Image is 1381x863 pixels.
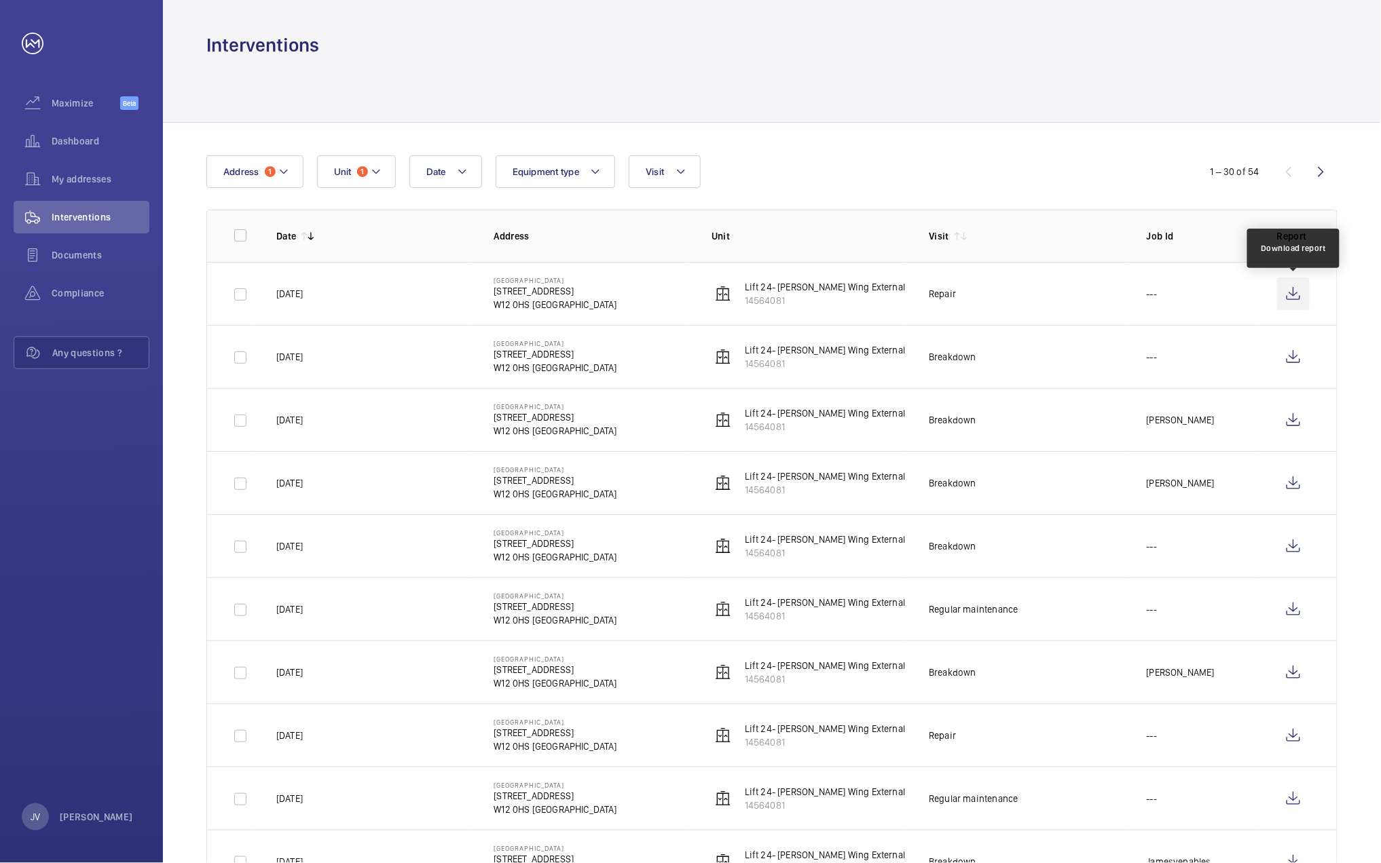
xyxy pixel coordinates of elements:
div: 1 – 30 of 54 [1211,165,1259,178]
p: Lift 24- [PERSON_NAME] Wing External Glass Building 201 [745,596,985,609]
span: Unit [334,166,352,177]
div: Repair [929,729,956,742]
p: --- [1147,350,1158,364]
div: Download report [1261,242,1326,254]
p: JV [31,810,40,824]
span: Dashboard [52,134,149,148]
p: 14564081 [745,609,985,623]
div: Repair [929,287,956,301]
p: W12 0HS [GEOGRAPHIC_DATA] [494,740,617,753]
p: --- [1147,602,1158,616]
button: Equipment type [496,155,616,188]
span: Compliance [52,286,149,300]
p: Lift 24- [PERSON_NAME] Wing External Glass Building 201 [745,406,985,420]
img: elevator.svg [715,601,731,617]
p: [GEOGRAPHIC_DATA] [494,529,617,537]
p: [DATE] [276,729,303,742]
p: [GEOGRAPHIC_DATA] [494,465,617,474]
p: 14564081 [745,483,985,497]
p: [GEOGRAPHIC_DATA] [494,276,617,284]
p: [DATE] [276,476,303,490]
p: [STREET_ADDRESS] [494,789,617,803]
p: [DATE] [276,792,303,805]
span: Date [426,166,446,177]
p: [GEOGRAPHIC_DATA] [494,402,617,410]
p: Lift 24- [PERSON_NAME] Wing External Glass Building 201 [745,280,985,294]
p: 14564081 [745,357,985,370]
div: Regular maintenance [929,792,1018,805]
img: elevator.svg [715,286,731,302]
p: Lift 24- [PERSON_NAME] Wing External Glass Building 201 [745,785,985,799]
img: elevator.svg [715,475,731,491]
p: [DATE] [276,287,303,301]
div: Regular maintenance [929,602,1018,616]
p: [STREET_ADDRESS] [494,410,617,424]
p: W12 0HS [GEOGRAPHIC_DATA] [494,550,617,564]
span: Maximize [52,96,120,110]
p: [STREET_ADDRESS] [494,537,617,550]
p: [GEOGRAPHIC_DATA] [494,844,617,852]
p: [STREET_ADDRESS] [494,347,617,361]
span: Beta [120,96,139,110]
img: elevator.svg [715,349,731,365]
span: 1 [265,166,276,177]
p: Date [276,229,296,243]
img: elevator.svg [715,727,731,744]
div: Breakdown [929,539,976,553]
div: Breakdown [929,476,976,490]
p: --- [1147,287,1158,301]
button: Unit1 [317,155,396,188]
span: Interventions [52,210,149,224]
p: Lift 24- [PERSON_NAME] Wing External Glass Building 201 [745,848,985,862]
p: [GEOGRAPHIC_DATA] [494,592,617,600]
p: [PERSON_NAME] [1147,413,1215,427]
p: 14564081 [745,735,985,749]
div: Breakdown [929,666,976,679]
p: Lift 24- [PERSON_NAME] Wing External Glass Building 201 [745,722,985,735]
button: Visit [629,155,700,188]
p: 14564081 [745,799,985,812]
span: Any questions ? [52,346,149,360]
p: [PERSON_NAME] [1147,666,1215,679]
p: Lift 24- [PERSON_NAME] Wing External Glass Building 201 [745,659,985,672]
p: 14564081 [745,294,985,307]
img: elevator.svg [715,538,731,554]
p: W12 0HS [GEOGRAPHIC_DATA] [494,424,617,438]
p: Lift 24- [PERSON_NAME] Wing External Glass Building 201 [745,343,985,357]
p: W12 0HS [GEOGRAPHIC_DATA] [494,803,617,816]
div: Breakdown [929,413,976,427]
p: [GEOGRAPHIC_DATA] [494,339,617,347]
span: Address [223,166,259,177]
p: W12 0HS [GEOGRAPHIC_DATA] [494,361,617,375]
p: [PERSON_NAME] [60,810,133,824]
p: [DATE] [276,413,303,427]
span: Equipment type [513,166,580,177]
p: [GEOGRAPHIC_DATA] [494,718,617,726]
p: [GEOGRAPHIC_DATA] [494,655,617,663]
p: [DATE] [276,602,303,616]
p: Address [494,229,689,243]
span: Documents [52,248,149,262]
p: [PERSON_NAME] [1147,476,1215,490]
button: Date [409,155,482,188]
p: [DATE] [276,666,303,679]
p: W12 0HS [GEOGRAPHIC_DATA] [494,676,617,690]
p: Lift 24- [PERSON_NAME] Wing External Glass Building 201 [745,469,985,483]
p: W12 0HS [GEOGRAPHIC_DATA] [494,487,617,501]
p: [GEOGRAPHIC_DATA] [494,781,617,789]
p: Unit [712,229,907,243]
p: [STREET_ADDRESS] [494,284,617,298]
p: [STREET_ADDRESS] [494,600,617,613]
p: [DATE] [276,539,303,553]
p: W12 0HS [GEOGRAPHIC_DATA] [494,298,617,311]
p: [DATE] [276,350,303,364]
button: Address1 [206,155,303,188]
p: [STREET_ADDRESS] [494,663,617,676]
p: [STREET_ADDRESS] [494,474,617,487]
p: Job Id [1147,229,1255,243]
p: W12 0HS [GEOGRAPHIC_DATA] [494,613,617,627]
span: Visit [646,166,664,177]
div: Breakdown [929,350,976,364]
img: elevator.svg [715,412,731,428]
img: elevator.svg [715,790,731,807]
